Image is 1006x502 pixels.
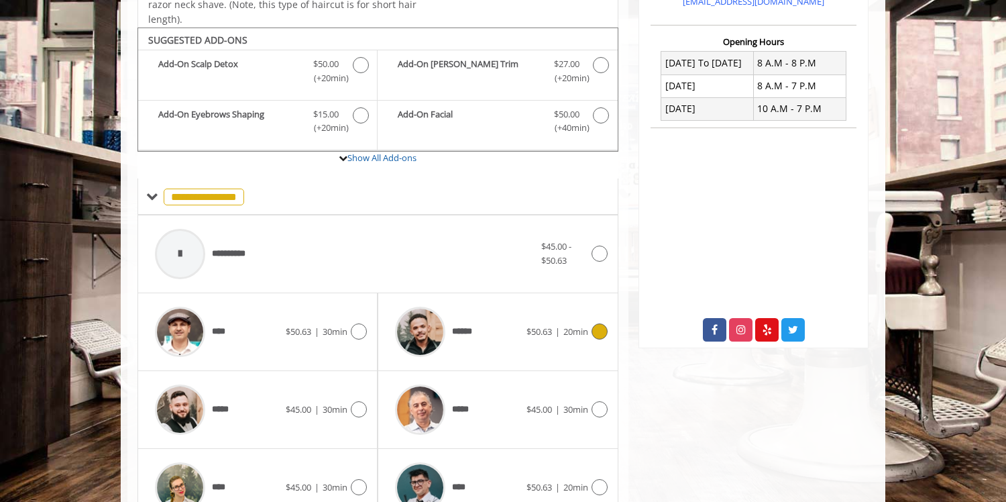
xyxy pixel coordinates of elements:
label: Add-On Eyebrows Shaping [145,107,370,139]
label: Add-On Beard Trim [384,57,610,89]
span: | [555,481,560,493]
span: | [315,325,319,338]
b: Add-On Scalp Detox [158,57,300,85]
span: (+20min ) [547,71,586,85]
span: $50.63 [526,481,552,493]
span: $45.00 [286,403,311,415]
span: | [555,325,560,338]
label: Add-On Scalp Detox [145,57,370,89]
span: 20min [563,325,588,338]
span: (+40min ) [547,121,586,135]
span: (+20min ) [306,71,346,85]
td: 10 A.M - 7 P.M [753,97,846,120]
span: $45.00 [286,481,311,493]
h3: Opening Hours [651,37,856,46]
b: SUGGESTED ADD-ONS [148,34,247,46]
span: 20min [563,481,588,493]
span: (+20min ) [306,121,346,135]
td: 8 A.M - 7 P.M [753,74,846,97]
a: Show All Add-ons [347,152,416,164]
span: $50.63 [526,325,552,338]
td: [DATE] [661,74,754,97]
span: $15.00 [313,107,339,121]
div: The Made Man Haircut Add-onS [137,28,618,152]
span: 30min [323,325,347,338]
td: [DATE] [661,97,754,120]
span: $50.00 [313,57,339,71]
span: 30min [323,481,347,493]
span: $50.63 [286,325,311,338]
td: [DATE] To [DATE] [661,52,754,74]
span: $27.00 [554,57,579,71]
span: 30min [323,403,347,415]
span: | [315,481,319,493]
span: | [315,403,319,415]
span: $50.00 [554,107,579,121]
td: 8 A.M - 8 P.M [753,52,846,74]
span: 30min [563,403,588,415]
b: Add-On Eyebrows Shaping [158,107,300,136]
span: | [555,403,560,415]
span: $45.00 [526,403,552,415]
b: Add-On [PERSON_NAME] Trim [398,57,540,85]
b: Add-On Facial [398,107,540,136]
span: $45.00 - $50.63 [541,240,571,266]
label: Add-On Facial [384,107,610,139]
